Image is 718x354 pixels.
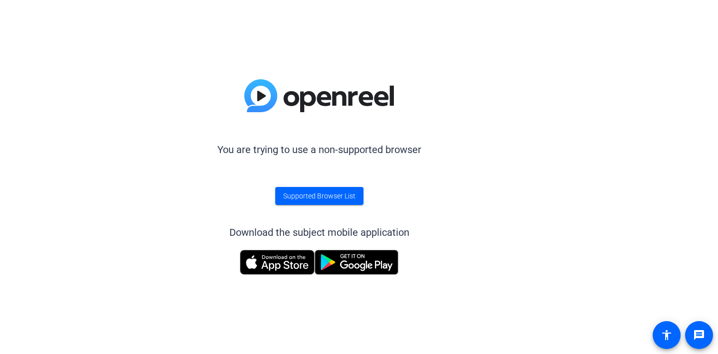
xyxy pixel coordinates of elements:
img: blue-gradient.svg [244,79,394,112]
p: You are trying to use a non-supported browser [217,142,421,157]
mat-icon: accessibility [661,329,673,341]
span: Supported Browser List [283,191,356,201]
img: Download on the App Store [240,250,315,275]
div: Download the subject mobile application [229,225,409,240]
a: Supported Browser List [275,187,363,205]
img: Get it on Google Play [315,250,398,275]
mat-icon: message [693,329,705,341]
